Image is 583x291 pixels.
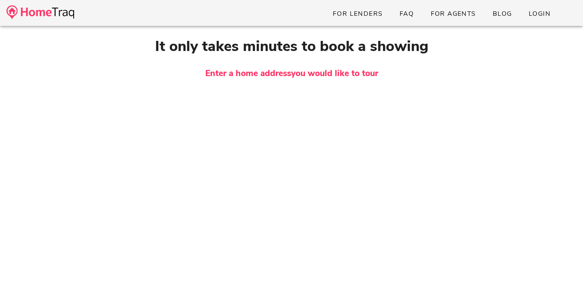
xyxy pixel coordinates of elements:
[326,6,389,21] a: For Lenders
[332,9,383,18] span: For Lenders
[399,9,414,18] span: FAQ
[486,6,519,21] a: Blog
[57,67,527,80] h3: Enter a home address
[528,9,551,18] span: Login
[393,6,421,21] a: FAQ
[492,9,512,18] span: Blog
[430,9,476,18] span: For Agents
[155,36,428,56] span: It only takes minutes to book a showing
[6,5,74,19] img: desktop-logo.34a1112.png
[522,6,557,21] a: Login
[423,6,482,21] a: For Agents
[291,68,378,79] span: you would like to tour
